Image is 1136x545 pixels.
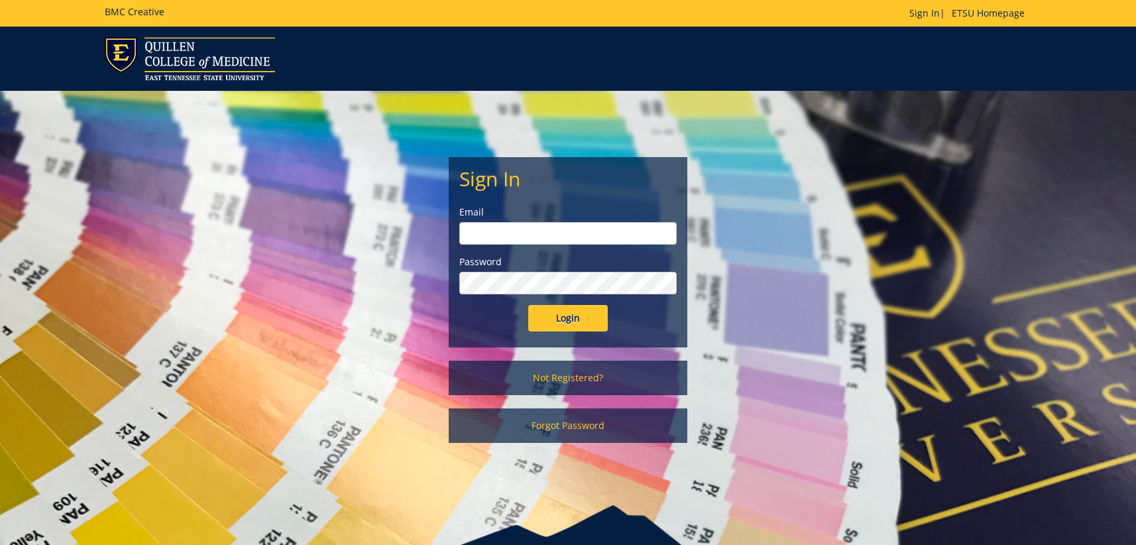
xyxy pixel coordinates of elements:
[909,7,1031,20] p: |
[449,361,687,395] a: Not Registered?
[945,7,1031,19] a: ETSU Homepage
[105,7,164,17] h5: BMC Creative
[105,37,275,80] img: ETSU logo
[528,305,608,332] input: Login
[909,7,940,19] a: Sign In
[459,168,677,190] h2: Sign In
[449,408,687,443] a: Forgot Password
[459,255,677,269] label: Password
[459,206,677,219] label: Email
